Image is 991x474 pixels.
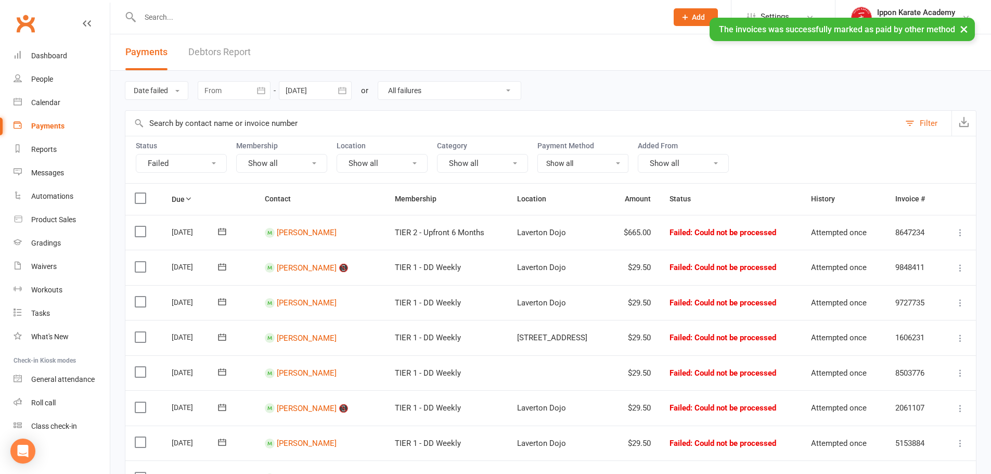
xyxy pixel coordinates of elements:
span: Failed [670,333,776,342]
td: [STREET_ADDRESS] [508,320,608,355]
span: : Could not be processed [690,368,776,378]
input: Search by contact name or invoice number [125,111,900,136]
td: Laverton Dojo [508,215,608,250]
div: What's New [31,332,69,341]
td: $29.50 [608,250,660,285]
th: Membership [385,184,508,214]
span: : Could not be processed [690,298,776,308]
div: [DATE] [172,399,220,415]
div: Dashboard [31,52,67,60]
a: Clubworx [12,10,38,36]
a: Workouts [14,278,110,302]
span: Attempted once [811,263,867,272]
a: [PERSON_NAME] [277,333,337,342]
span: Attempted once [811,368,867,378]
div: [DATE] [172,364,220,380]
a: Payments [14,114,110,138]
a: [PERSON_NAME] [277,228,337,237]
div: General attendance [31,375,95,383]
button: Show all [638,154,729,173]
th: Invoice # [886,184,941,214]
td: 8503776 [886,355,941,391]
span: : Could not be processed [690,403,776,413]
button: Add [674,8,718,26]
label: Added From [638,142,729,150]
label: Status [136,142,227,150]
td: 9727735 [886,285,941,321]
td: $29.50 [608,320,660,355]
div: Roll call [31,399,56,407]
a: [PERSON_NAME] [277,439,337,448]
div: Ippon Karate Academy [877,17,955,27]
span: TIER 2 - Upfront 6 Months [395,228,484,237]
div: Waivers [31,262,57,271]
div: Reports [31,145,57,153]
span: : Could not be processed [690,228,776,237]
button: Show all [337,154,428,173]
button: Filter [900,111,951,136]
a: [PERSON_NAME] [277,298,337,308]
a: Roll call [14,391,110,415]
span: TIER 1 - DD Weekly [395,333,461,342]
label: Category [437,142,528,150]
a: Debtors Report [188,34,251,70]
label: Location [337,142,428,150]
div: Open Intercom Messenger [10,439,35,464]
button: Show all [236,154,327,173]
div: [DATE] [172,294,220,310]
th: Location [508,184,608,214]
div: Gradings [31,239,61,247]
td: Laverton Dojo [508,285,608,321]
a: Automations [14,185,110,208]
a: General attendance kiosk mode [14,368,110,391]
span: Payments [125,46,168,57]
div: Tasks [31,309,50,317]
th: Amount [608,184,660,214]
a: People [14,68,110,91]
span: Failed [670,403,776,413]
span: : Could not be processed [690,333,776,342]
div: [DATE] [172,259,220,275]
th: Due [162,184,255,214]
td: 8647234 [886,215,941,250]
a: Dashboard [14,44,110,68]
div: The invoices was successfully marked as paid by other method [710,18,975,41]
td: $29.50 [608,355,660,391]
td: Laverton Dojo [508,426,608,461]
span: Attempted once [811,298,867,308]
td: 9848411 [886,250,941,285]
span: TIER 1 - DD Weekly [395,439,461,448]
div: Product Sales [31,215,76,224]
a: Messages [14,161,110,185]
a: Gradings [14,232,110,255]
td: $29.50 [608,390,660,426]
span: Add [692,13,705,21]
td: $29.50 [608,426,660,461]
div: People [31,75,53,83]
th: Contact [255,184,385,214]
td: $665.00 [608,215,660,250]
span: : Could not be processed [690,263,776,272]
a: [PERSON_NAME] 📵 [277,263,349,272]
td: Laverton Dojo [508,250,608,285]
a: [PERSON_NAME] [277,368,337,378]
label: Membership [236,142,327,150]
div: Automations [31,192,73,200]
a: What's New [14,325,110,349]
a: Reports [14,138,110,161]
span: : Could not be processed [690,439,776,448]
span: Attempted once [811,403,867,413]
input: Search... [137,10,660,24]
div: [DATE] [172,329,220,345]
span: Failed [670,368,776,378]
span: Failed [670,298,776,308]
div: Calendar [31,98,60,107]
span: Attempted once [811,333,867,342]
span: TIER 1 - DD Weekly [395,298,461,308]
td: $29.50 [608,285,660,321]
span: Settings [761,5,789,29]
button: × [955,18,973,40]
div: Messages [31,169,64,177]
div: Workouts [31,286,62,294]
a: [PERSON_NAME] 📵 [277,403,349,413]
